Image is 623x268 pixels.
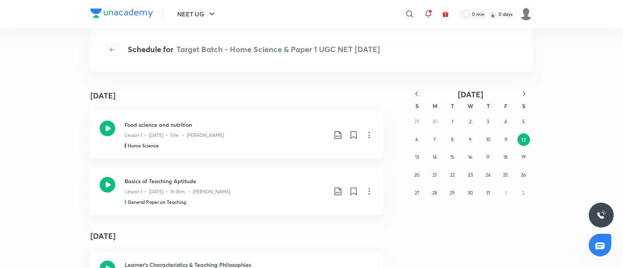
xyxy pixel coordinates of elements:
[433,172,436,178] abbr: July 21, 2025
[446,187,459,199] button: July 29, 2025
[450,190,455,196] abbr: July 29, 2025
[468,190,473,196] abbr: July 30, 2025
[486,137,490,142] abbr: July 10, 2025
[439,8,452,20] button: avatar
[522,102,525,110] abbr: Saturday
[128,198,186,205] h5: General Paper on Teaching
[411,169,423,181] button: July 20, 2025
[482,169,494,181] button: July 24, 2025
[486,172,491,178] abbr: July 24, 2025
[489,10,497,18] img: streak
[90,9,153,20] a: Company Logo
[469,119,472,124] abbr: July 2, 2025
[487,119,489,124] abbr: July 3, 2025
[446,151,459,163] button: July 15, 2025
[486,190,490,196] abbr: July 31, 2025
[458,89,483,100] span: [DATE]
[415,154,419,160] abbr: July 13, 2025
[425,89,516,99] button: [DATE]
[411,133,423,146] button: July 6, 2025
[504,137,507,142] abbr: July 11, 2025
[446,169,459,181] button: July 22, 2025
[428,169,441,181] button: July 21, 2025
[500,169,512,181] button: July 25, 2025
[464,116,477,128] button: July 2, 2025
[468,102,473,110] abbr: Wednesday
[90,90,116,102] h4: [DATE]
[428,133,441,146] button: July 7, 2025
[90,9,153,18] img: Company Logo
[468,154,472,160] abbr: July 16, 2025
[500,133,512,146] button: July 11, 2025
[482,151,494,163] button: July 17, 2025
[428,151,441,163] button: July 14, 2025
[487,102,490,110] abbr: Thursday
[125,132,224,139] p: Lesson 1 • [DATE] • 51m • [PERSON_NAME]
[128,44,380,56] h4: Schedule for
[597,210,606,220] img: ttu
[469,137,472,142] abbr: July 9, 2025
[452,119,453,124] abbr: July 1, 2025
[464,169,477,181] button: July 23, 2025
[468,172,473,178] abbr: July 23, 2025
[521,154,526,160] abbr: July 19, 2025
[172,6,221,22] button: NEET UG
[450,154,454,160] abbr: July 15, 2025
[522,119,525,124] abbr: July 5, 2025
[125,121,327,129] h3: Food science and nutrition
[128,142,159,149] h5: Home Science
[433,154,437,160] abbr: July 14, 2025
[503,172,508,178] abbr: July 25, 2025
[451,102,454,110] abbr: Tuesday
[415,102,419,110] abbr: Sunday
[415,190,419,196] abbr: July 27, 2025
[464,151,477,163] button: July 16, 2025
[464,187,477,199] button: July 30, 2025
[482,187,494,199] button: July 31, 2025
[442,11,449,18] img: avatar
[428,187,441,199] button: July 28, 2025
[517,151,530,163] button: July 19, 2025
[176,44,380,54] span: Target Batch - Home Science & Paper 1 UGC NET [DATE]
[411,151,423,163] button: July 13, 2025
[517,116,530,128] button: July 5, 2025
[517,169,530,181] button: July 26, 2025
[90,111,383,158] a: Food science and nutritionLesson 1 • [DATE] • 51m • [PERSON_NAME]Home Science
[125,177,327,185] h3: Basics of Teaching Aptitude
[414,172,419,178] abbr: July 20, 2025
[519,7,533,21] img: Preeti patil
[451,137,454,142] abbr: July 8, 2025
[482,116,494,128] button: July 3, 2025
[446,133,459,146] button: July 8, 2025
[90,224,383,248] h4: [DATE]
[517,133,530,146] button: July 12, 2025
[446,116,459,128] button: July 1, 2025
[482,133,494,146] button: July 10, 2025
[500,151,512,163] button: July 18, 2025
[415,137,418,142] abbr: July 6, 2025
[433,137,436,142] abbr: July 7, 2025
[503,154,508,160] abbr: July 18, 2025
[433,102,437,110] abbr: Monday
[504,119,507,124] abbr: July 4, 2025
[432,190,437,196] abbr: July 28, 2025
[411,187,423,199] button: July 27, 2025
[486,154,490,160] abbr: July 17, 2025
[521,137,526,143] abbr: July 12, 2025
[90,168,383,215] a: Basics of Teaching AptitudeLesson 1 • [DATE] • 1h 35m • [PERSON_NAME]General Paper on Teaching
[464,133,477,146] button: July 9, 2025
[504,102,507,110] abbr: Friday
[125,188,231,195] p: Lesson 1 • [DATE] • 1h 35m • [PERSON_NAME]
[500,116,512,128] button: July 4, 2025
[521,172,526,178] abbr: July 26, 2025
[450,172,455,178] abbr: July 22, 2025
